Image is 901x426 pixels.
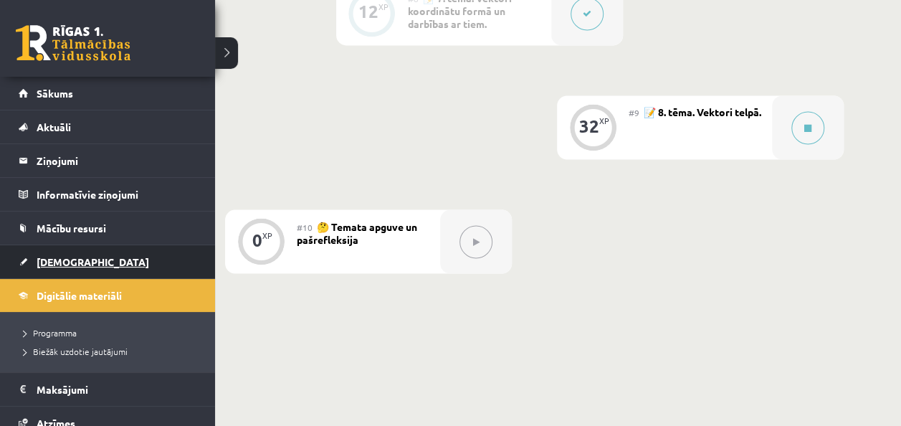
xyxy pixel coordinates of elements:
[262,231,272,239] div: XP
[19,144,197,177] a: Ziņojumi
[19,373,197,406] a: Maksājumi
[37,373,197,406] legend: Maksājumi
[37,289,122,302] span: Digitālie materiāli
[297,219,417,245] span: 🤔 Temata apguve un pašrefleksija
[579,119,599,132] div: 32
[19,110,197,143] a: Aktuāli
[297,221,313,232] span: #10
[18,346,128,357] span: Biežāk uzdotie jautājumi
[252,233,262,246] div: 0
[599,117,609,125] div: XP
[19,212,197,245] a: Mācību resursi
[629,107,639,118] span: #9
[37,120,71,133] span: Aktuāli
[644,105,761,118] span: 📝 8. tēma. Vektori telpā.
[19,77,197,110] a: Sākums
[19,178,197,211] a: Informatīvie ziņojumi
[378,3,388,11] div: XP
[18,345,201,358] a: Biežāk uzdotie jautājumi
[18,326,201,339] a: Programma
[37,178,197,211] legend: Informatīvie ziņojumi
[19,279,197,312] a: Digitālie materiāli
[37,87,73,100] span: Sākums
[358,5,378,18] div: 12
[37,222,106,235] span: Mācību resursi
[18,327,77,339] span: Programma
[16,25,130,61] a: Rīgas 1. Tālmācības vidusskola
[37,255,149,268] span: [DEMOGRAPHIC_DATA]
[19,245,197,278] a: [DEMOGRAPHIC_DATA]
[37,144,197,177] legend: Ziņojumi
